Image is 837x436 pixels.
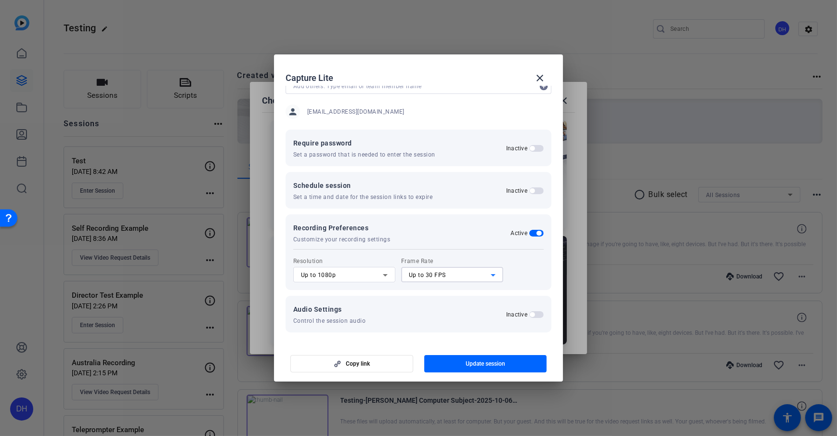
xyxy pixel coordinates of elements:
span: Up to 30 FPS [409,272,446,278]
input: Add others: Type email or team member name [293,80,534,92]
label: Resolution [293,255,395,267]
span: Require password [293,137,435,149]
span: Audio Settings [293,304,366,315]
label: Frame Rate [401,255,503,267]
h2: Inactive [506,145,527,152]
span: Schedule session [293,180,433,191]
span: Set a time and date for the session links to expire [293,193,433,201]
mat-icon: add_circle [536,79,551,94]
span: Customize your recording settings [293,236,391,243]
span: Copy link [346,360,370,368]
span: Recording Preferences [293,222,391,234]
mat-icon: person [286,105,300,119]
h2: Inactive [506,311,527,318]
span: Set a password that is needed to enter the session [293,151,435,159]
mat-icon: close [534,72,546,84]
button: Copy link [290,355,413,372]
span: Control the session audio [293,317,366,325]
h2: Active [511,229,528,237]
div: Capture Lite [286,66,551,90]
h2: Inactive [506,187,527,195]
button: Update session [424,355,547,372]
span: [EMAIL_ADDRESS][DOMAIN_NAME] [307,108,405,116]
button: Add [536,79,551,94]
span: Update session [466,360,505,368]
span: Up to 1080p [301,272,336,278]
